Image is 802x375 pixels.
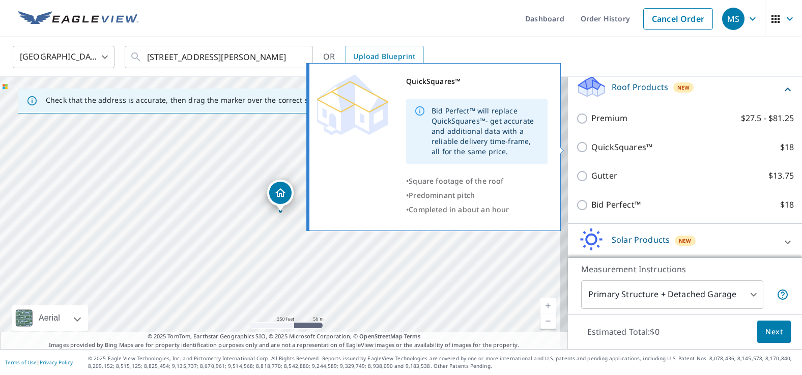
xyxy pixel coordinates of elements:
[88,355,797,370] p: © 2025 Eagle View Technologies, Inc. and Pictometry International Corp. All Rights Reserved. Repo...
[576,75,794,104] div: Roof ProductsNew
[612,234,670,246] p: Solar Products
[353,50,415,63] span: Upload Blueprint
[741,112,794,125] p: $27.5 - $81.25
[406,188,548,203] div: •
[40,359,73,366] a: Privacy Policy
[591,198,641,211] p: Bid Perfect™
[359,332,402,340] a: OpenStreetMap
[323,46,424,68] div: OR
[576,228,794,257] div: Solar ProductsNew
[46,96,339,105] p: Check that the address is accurate, then drag the marker over the correct structure.
[679,237,692,245] span: New
[13,43,114,71] div: [GEOGRAPHIC_DATA]
[406,74,548,89] div: QuickSquares™
[612,81,668,93] p: Roof Products
[677,83,690,92] span: New
[765,326,783,338] span: Next
[780,198,794,211] p: $18
[581,280,763,309] div: Primary Structure + Detached Garage
[36,305,63,331] div: Aerial
[591,141,652,154] p: QuickSquares™
[591,112,627,125] p: Premium
[18,11,138,26] img: EV Logo
[409,176,503,186] span: Square footage of the roof
[148,332,421,341] span: © 2025 TomTom, Earthstar Geographics SIO, © 2025 Microsoft Corporation, ©
[581,263,789,275] p: Measurement Instructions
[409,190,475,200] span: Predominant pitch
[540,313,556,329] a: Current Level 17, Zoom Out
[5,359,37,366] a: Terms of Use
[345,46,423,68] a: Upload Blueprint
[777,289,789,301] span: Your report will include the primary structure and a detached garage if one exists.
[579,321,668,343] p: Estimated Total: $0
[12,305,88,331] div: Aerial
[780,141,794,154] p: $18
[5,359,73,365] p: |
[404,332,421,340] a: Terms
[722,8,744,30] div: MS
[409,205,509,214] span: Completed in about an hour
[406,174,548,188] div: •
[406,203,548,217] div: •
[267,180,294,211] div: Dropped pin, building 1, Residential property, 4441 Vermaas Ave Toledo, OH 43612
[540,298,556,313] a: Current Level 17, Zoom In
[757,321,791,343] button: Next
[591,169,617,182] p: Gutter
[643,8,713,30] a: Cancel Order
[317,74,388,135] img: Premium
[768,169,794,182] p: $13.75
[147,43,292,71] input: Search by address or latitude-longitude
[432,102,539,161] div: Bid Perfect™ will replace QuickSquares™- get accurate and additional data with a reliable deliver...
